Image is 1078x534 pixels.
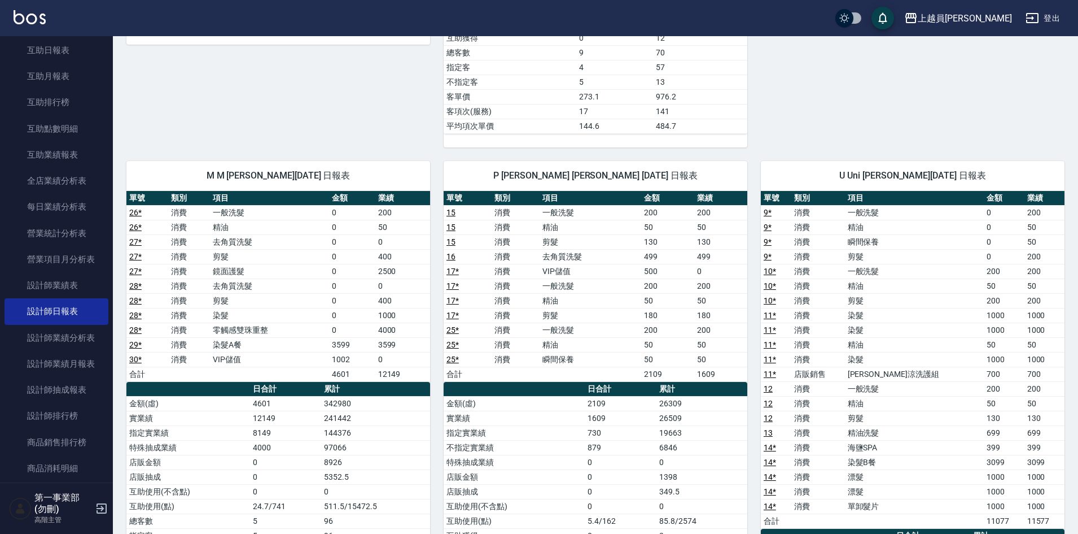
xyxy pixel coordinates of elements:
td: 消費 [791,308,844,323]
button: 上越員[PERSON_NAME] [900,7,1016,30]
td: 12149 [375,367,430,381]
td: 一般洗髮 [540,205,641,220]
td: 200 [984,381,1024,396]
td: 消費 [168,323,210,337]
a: 每日業績分析表 [5,194,108,220]
td: 2500 [375,264,430,279]
a: 商品進銷貨報表 [5,481,108,507]
td: 0 [250,470,321,484]
table: a dense table [126,191,430,382]
td: 消費 [492,249,540,264]
a: 12 [764,384,773,393]
td: 399 [984,440,1024,455]
td: 200 [641,205,694,220]
th: 項目 [845,191,984,206]
h5: 第一事業部 (勿刪) [34,492,92,515]
td: 5352.5 [321,470,430,484]
td: 8926 [321,455,430,470]
a: 13 [764,428,773,437]
td: 剪髮 [845,411,984,426]
td: 精油 [210,220,329,235]
td: 剪髮 [210,293,329,308]
button: 登出 [1021,8,1064,29]
td: 699 [984,426,1024,440]
td: 剪髮 [845,293,984,308]
button: save [871,7,894,29]
td: 180 [641,308,694,323]
td: 200 [1024,381,1064,396]
td: 消費 [791,352,844,367]
td: 200 [641,279,694,293]
td: 0 [984,235,1024,249]
td: 總客數 [444,45,576,60]
td: 699 [1024,426,1064,440]
td: 50 [1024,235,1064,249]
td: 50 [641,337,694,352]
a: 12 [764,399,773,408]
a: 互助日報表 [5,37,108,63]
td: 實業績 [444,411,585,426]
th: 日合計 [585,382,656,397]
td: 50 [641,352,694,367]
td: 3599 [375,337,430,352]
td: 消費 [791,220,844,235]
td: 實業績 [126,411,250,426]
th: 類別 [791,191,844,206]
td: 730 [585,426,656,440]
td: 染髮A餐 [210,337,329,352]
td: 1002 [329,352,375,367]
td: 合計 [126,367,168,381]
td: 染髮 [845,323,984,337]
span: U Uni [PERSON_NAME][DATE] 日報表 [774,170,1051,181]
td: 瞬間保養 [845,235,984,249]
td: 1000 [1024,308,1064,323]
td: 1000 [984,308,1024,323]
a: 12 [764,414,773,423]
td: 144376 [321,426,430,440]
td: 消費 [168,264,210,279]
td: 漂髮 [845,484,984,499]
td: 50 [984,279,1024,293]
td: 1000 [984,484,1024,499]
td: 消費 [791,293,844,308]
td: 1000 [1024,323,1064,337]
td: 144.6 [576,119,652,133]
td: VIP儲值 [210,352,329,367]
th: 業績 [1024,191,1064,206]
td: 50 [694,293,747,308]
td: 200 [1024,293,1064,308]
td: 1398 [656,470,747,484]
td: 50 [984,396,1024,411]
td: 一般洗髮 [845,381,984,396]
td: 消費 [791,205,844,220]
td: 400 [375,249,430,264]
td: 141 [653,104,747,119]
td: 879 [585,440,656,455]
td: 19663 [656,426,747,440]
td: 客項次(服務) [444,104,576,119]
td: 店販金額 [444,470,585,484]
td: 消費 [492,264,540,279]
th: 單號 [126,191,168,206]
td: 特殊抽成業績 [126,440,250,455]
td: 瞬間保養 [540,352,641,367]
th: 項目 [540,191,641,206]
td: 9 [576,45,652,60]
td: 342980 [321,396,430,411]
td: 不指定客 [444,75,576,89]
td: 50 [1024,279,1064,293]
td: 精油洗髮 [845,426,984,440]
td: 店販金額 [126,455,250,470]
th: 日合計 [250,382,321,397]
td: 消費 [791,455,844,470]
td: 0 [329,235,375,249]
a: 設計師業績分析表 [5,325,108,351]
td: 50 [641,293,694,308]
td: 海鹽SPA [845,440,984,455]
td: 200 [984,264,1024,279]
td: 499 [694,249,747,264]
td: 0 [585,470,656,484]
td: 1000 [1024,484,1064,499]
td: 消費 [492,308,540,323]
td: 剪髮 [540,308,641,323]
